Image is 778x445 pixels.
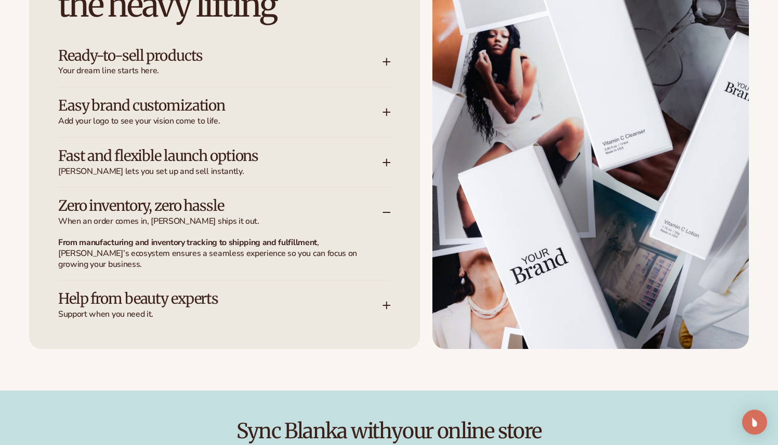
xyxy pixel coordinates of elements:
h3: Fast and flexible launch options [58,148,351,164]
h3: Help from beauty experts [58,291,351,307]
h3: Zero inventory, zero hassle [58,198,351,214]
span: [PERSON_NAME] lets you set up and sell instantly. [58,166,383,177]
span: Your dream line starts here. [58,65,383,76]
h2: Sync Blanka with your online store [29,420,749,442]
span: Add your logo to see your vision come to life. [58,116,383,127]
span: Support when you need it. [58,309,383,320]
span: When an order comes in, [PERSON_NAME] ships it out. [58,216,383,227]
h3: Ready-to-sell products [58,48,351,64]
p: , [PERSON_NAME]’s ecosystem ensures a seamless experience so you can focus on growing your business. [58,237,378,269]
div: Open Intercom Messenger [742,410,767,435]
strong: From manufacturing and inventory tracking to shipping and fulfillment [58,237,317,248]
h3: Easy brand customization [58,98,351,114]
